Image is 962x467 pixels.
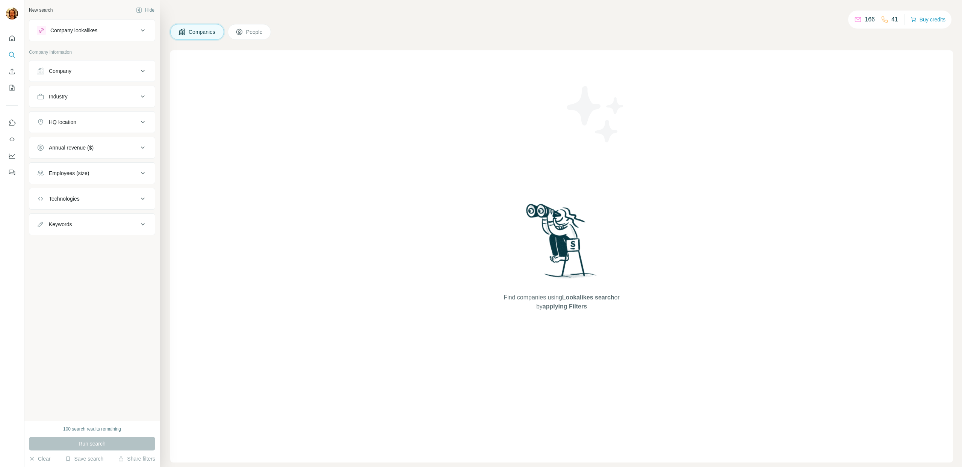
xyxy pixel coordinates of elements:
[49,93,68,100] div: Industry
[29,139,155,157] button: Annual revenue ($)
[29,190,155,208] button: Technologies
[50,27,97,34] div: Company lookalikes
[29,88,155,106] button: Industry
[6,32,18,45] button: Quick start
[29,7,53,14] div: New search
[49,195,80,203] div: Technologies
[49,67,71,75] div: Company
[891,15,898,24] p: 41
[6,133,18,146] button: Use Surfe API
[189,28,216,36] span: Companies
[29,62,155,80] button: Company
[543,303,587,310] span: applying Filters
[246,28,263,36] span: People
[29,21,155,39] button: Company lookalikes
[6,65,18,78] button: Enrich CSV
[562,80,629,148] img: Surfe Illustration - Stars
[501,293,622,311] span: Find companies using or by
[562,294,614,301] span: Lookalikes search
[118,455,155,462] button: Share filters
[6,149,18,163] button: Dashboard
[6,116,18,130] button: Use Surfe on LinkedIn
[6,48,18,62] button: Search
[865,15,875,24] p: 166
[131,5,160,16] button: Hide
[6,8,18,20] img: Avatar
[65,455,103,462] button: Save search
[29,455,50,462] button: Clear
[29,164,155,182] button: Employees (size)
[170,9,953,20] h4: Search
[6,81,18,95] button: My lists
[49,169,89,177] div: Employees (size)
[49,118,76,126] div: HQ location
[63,426,121,432] div: 100 search results remaining
[49,144,94,151] div: Annual revenue ($)
[911,14,945,25] button: Buy credits
[29,215,155,233] button: Keywords
[29,49,155,56] p: Company information
[29,113,155,131] button: HQ location
[6,166,18,179] button: Feedback
[49,221,72,228] div: Keywords
[523,202,601,286] img: Surfe Illustration - Woman searching with binoculars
